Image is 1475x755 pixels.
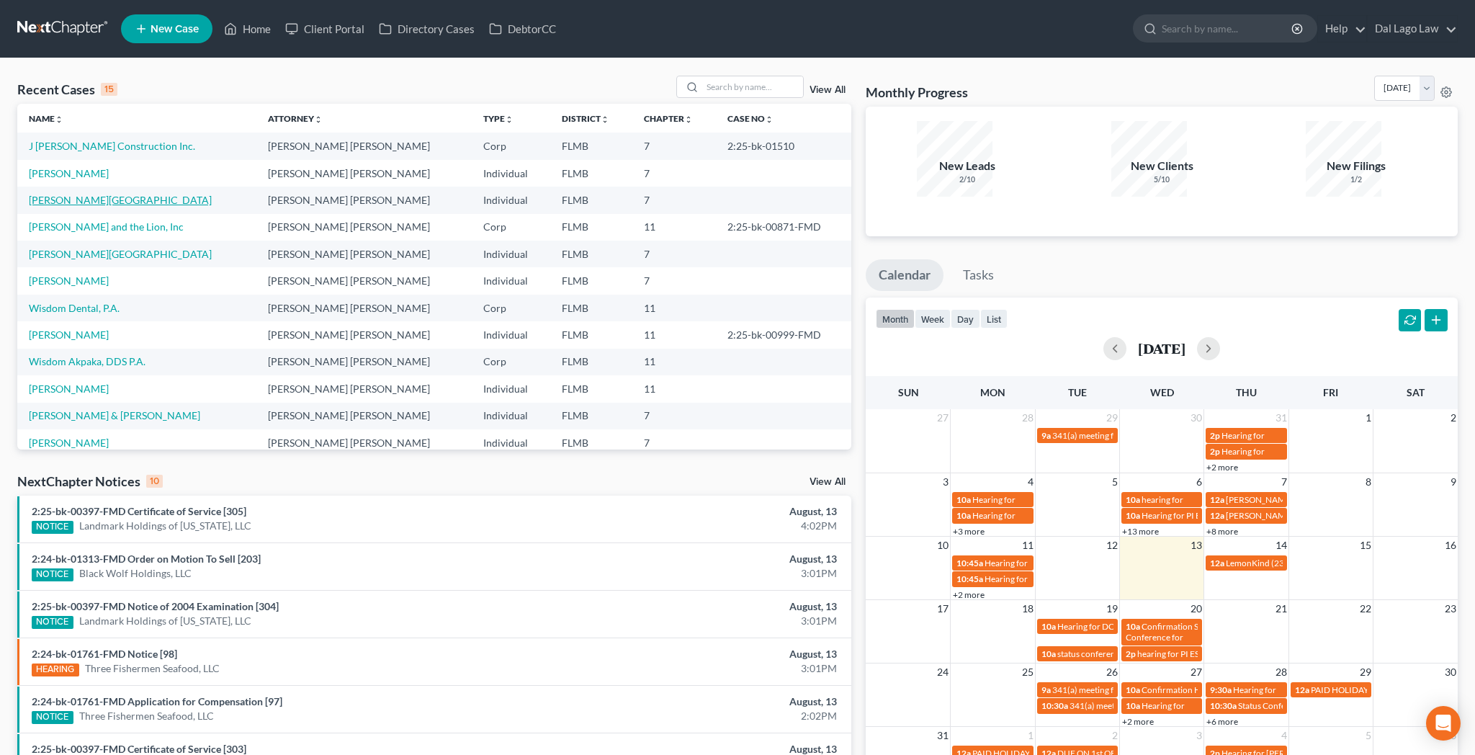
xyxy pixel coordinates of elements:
[562,113,609,124] a: Districtunfold_more
[1206,716,1238,727] a: +6 more
[79,614,251,628] a: Landmark Holdings of [US_STATE], LLC
[601,115,609,124] i: unfold_more
[1041,700,1068,711] span: 10:30a
[32,664,79,676] div: HEARING
[1226,510,1457,521] span: [PERSON_NAME] (24CA2283) Deadline // Final Status Report
[632,429,716,456] td: 7
[632,321,716,348] td: 11
[1426,706,1461,741] div: Open Intercom Messenger
[472,429,550,456] td: Individual
[1311,684,1445,695] span: PAID HOLIDAY - Day before [DATE]
[1195,727,1203,744] span: 3
[29,194,212,206] a: [PERSON_NAME][GEOGRAPHIC_DATA]
[1111,727,1119,744] span: 2
[578,519,837,533] div: 4:02PM
[727,113,774,124] a: Case Nounfold_more
[1449,473,1458,491] span: 9
[256,187,472,213] td: [PERSON_NAME] [PERSON_NAME]
[578,599,837,614] div: August, 13
[1210,494,1224,505] span: 12a
[632,375,716,402] td: 11
[578,614,837,628] div: 3:01PM
[956,558,983,568] span: 10:45a
[472,375,550,402] td: Individual
[29,302,120,314] a: Wisdom Dental, P.A.
[550,187,632,213] td: FLMB
[1318,16,1366,42] a: Help
[1226,494,1457,505] span: [PERSON_NAME] (24CA2283) Deadline // Final Status Report
[483,113,514,124] a: Typeunfold_more
[1068,386,1087,398] span: Tue
[1105,409,1119,426] span: 29
[314,115,323,124] i: unfold_more
[936,537,950,554] span: 10
[917,174,1018,185] div: 2/10
[1210,684,1232,695] span: 9:30a
[810,477,846,487] a: View All
[632,214,716,241] td: 11
[1274,664,1288,681] span: 28
[32,521,73,534] div: NOTICE
[217,16,278,42] a: Home
[550,295,632,321] td: FLMB
[1189,537,1203,554] span: 13
[32,600,279,612] a: 2:25-bk-00397-FMD Notice of 2004 Examination [304]
[1295,684,1309,695] span: 12a
[256,349,472,375] td: [PERSON_NAME] [PERSON_NAME]
[1358,537,1373,554] span: 15
[482,16,563,42] a: DebtorCC
[1026,727,1035,744] span: 1
[956,494,971,505] span: 10a
[1236,386,1257,398] span: Thu
[32,711,73,724] div: NOTICE
[1021,409,1035,426] span: 28
[578,709,837,723] div: 2:02PM
[550,429,632,456] td: FLMB
[550,349,632,375] td: FLMB
[1021,537,1035,554] span: 11
[256,241,472,267] td: [PERSON_NAME] [PERSON_NAME]
[32,553,261,565] a: 2:24-bk-01313-FMD Order on Motion To Sell [203]
[1052,430,1122,441] span: 341(a) meeting for
[472,187,550,213] td: Individual
[1274,409,1288,426] span: 31
[256,160,472,187] td: [PERSON_NAME] [PERSON_NAME]
[550,267,632,294] td: FLMB
[898,386,919,398] span: Sun
[632,187,716,213] td: 7
[1280,727,1288,744] span: 4
[1210,558,1224,568] span: 12a
[936,727,950,744] span: 31
[472,349,550,375] td: Corp
[936,409,950,426] span: 27
[1105,537,1119,554] span: 12
[1364,473,1373,491] span: 8
[256,429,472,456] td: [PERSON_NAME] [PERSON_NAME]
[632,267,716,294] td: 7
[1206,462,1238,473] a: +2 more
[632,133,716,159] td: 7
[917,158,1018,174] div: New Leads
[1111,158,1212,174] div: New Clients
[951,309,980,329] button: day
[1057,621,1211,632] span: Hearing for DCS Naples Investments, LLC
[866,84,968,101] h3: Monthly Progress
[1449,409,1458,426] span: 2
[1443,600,1458,617] span: 23
[79,519,251,533] a: Landmark Holdings of [US_STATE], LLC
[1105,600,1119,617] span: 19
[1126,494,1140,505] span: 10a
[1142,510,1245,521] span: Hearing for PI ESTATES LLC
[972,494,1016,505] span: Hearing for
[950,259,1007,291] a: Tasks
[29,329,109,341] a: [PERSON_NAME]
[985,558,1106,568] span: Hearing for Wisdom Dental, P.A.
[876,309,915,329] button: month
[32,695,282,707] a: 2:24-bk-01761-FMD Application for Compensation [97]
[29,140,195,152] a: J [PERSON_NAME] Construction Inc.
[1142,700,1185,711] span: Hearing for
[1189,409,1203,426] span: 30
[956,573,983,584] span: 10:45a
[644,113,693,124] a: Chapterunfold_more
[1137,648,1239,659] span: hearing for PI ESTATES LLC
